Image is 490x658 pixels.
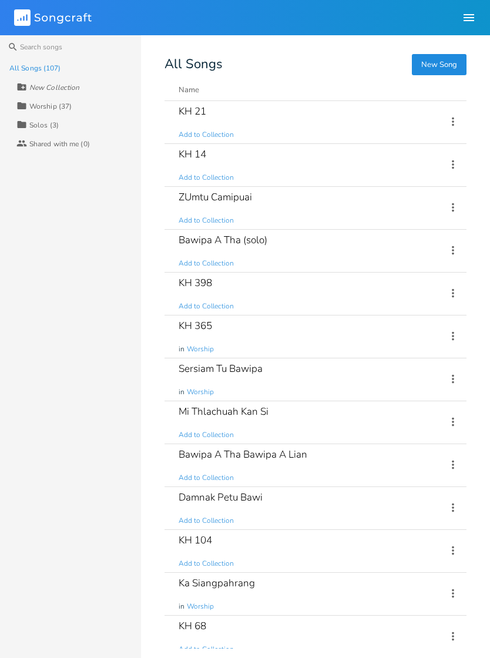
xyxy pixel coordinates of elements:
[179,364,263,374] div: Sersiam Tu Bawipa
[9,65,61,72] div: All Songs (107)
[179,578,255,588] div: Ka Siangpahrang
[179,473,234,483] span: Add to Collection
[179,344,184,354] span: in
[179,516,234,526] span: Add to Collection
[179,173,234,183] span: Add to Collection
[179,149,206,159] div: KH 14
[179,85,199,95] div: Name
[179,130,234,140] span: Add to Collection
[179,621,206,631] div: KH 68
[179,84,432,96] button: Name
[179,492,263,502] div: Damnak Petu Bawi
[179,535,212,545] div: KH 104
[179,258,234,268] span: Add to Collection
[165,59,466,70] div: All Songs
[179,644,234,654] span: Add to Collection
[179,235,267,245] div: Bawipa A Tha (solo)
[179,449,307,459] div: Bawipa A Tha Bawipa A Lian
[29,140,90,147] div: Shared with me (0)
[179,387,184,397] span: in
[179,559,234,569] span: Add to Collection
[187,387,214,397] span: Worship
[179,216,234,226] span: Add to Collection
[29,122,59,129] div: Solos (3)
[179,301,234,311] span: Add to Collection
[179,192,252,202] div: ZUmtu Camipuai
[29,103,72,110] div: Worship (37)
[179,407,269,417] div: Mi Thlachuah Kan Si
[179,278,212,288] div: KH 398
[187,602,214,612] span: Worship
[179,430,234,440] span: Add to Collection
[29,84,79,91] div: New Collection
[179,602,184,612] span: in
[179,106,206,116] div: KH 21
[179,321,212,331] div: KH 365
[187,344,214,354] span: Worship
[412,54,466,75] button: New Song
